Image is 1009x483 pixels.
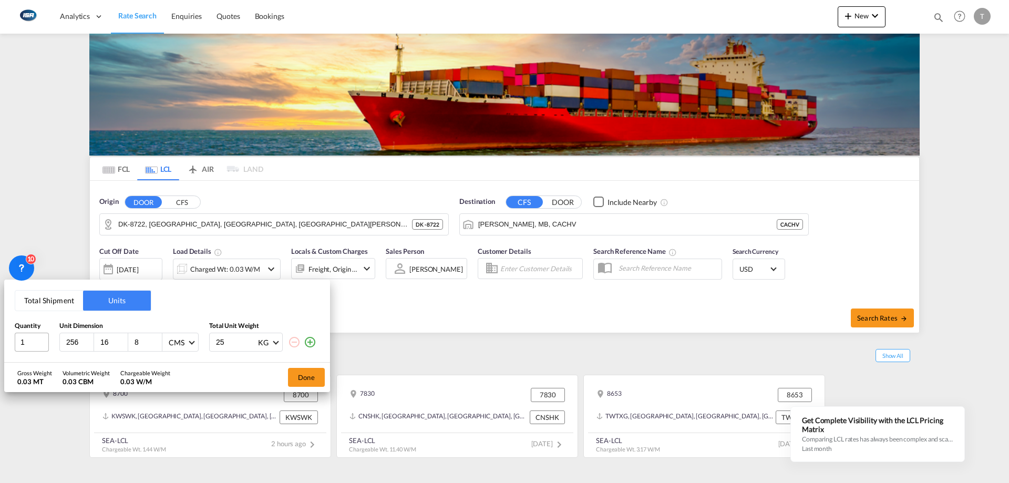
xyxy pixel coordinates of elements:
div: CMS [169,338,184,347]
input: H [133,337,162,347]
input: Qty [15,333,49,352]
input: Enter weight [215,333,257,351]
div: Total Unit Weight [209,322,320,331]
div: KG [258,338,269,347]
div: Quantity [15,322,49,331]
div: 0.03 W/M [120,377,170,386]
button: Done [288,368,325,387]
button: Units [83,291,151,311]
div: 0.03 CBM [63,377,110,386]
button: Total Shipment [15,291,83,311]
md-icon: icon-minus-circle-outline [288,336,301,348]
div: Gross Weight [17,369,52,377]
input: W [99,337,128,347]
md-icon: icon-plus-circle-outline [304,336,316,348]
input: L [65,337,94,347]
div: Volumetric Weight [63,369,110,377]
div: 0.03 MT [17,377,52,386]
div: Unit Dimension [59,322,199,331]
div: Chargeable Weight [120,369,170,377]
